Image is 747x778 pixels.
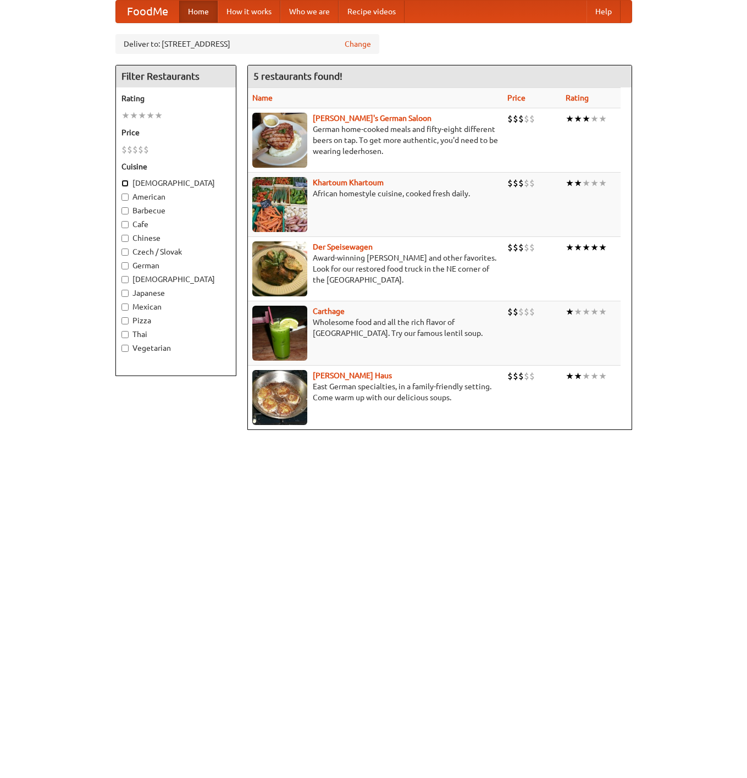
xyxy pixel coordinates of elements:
[121,345,129,352] input: Vegetarian
[116,65,236,87] h4: Filter Restaurants
[574,113,582,125] li: ★
[121,207,129,214] input: Barbecue
[529,241,535,253] li: $
[507,177,513,189] li: $
[582,241,590,253] li: ★
[218,1,280,23] a: How it works
[252,306,307,361] img: carthage.jpg
[121,343,230,354] label: Vegetarian
[582,370,590,382] li: ★
[507,370,513,382] li: $
[599,306,607,318] li: ★
[121,109,130,122] li: ★
[121,288,230,299] label: Japanese
[252,241,307,296] img: speisewagen.jpg
[513,113,518,125] li: $
[121,246,230,257] label: Czech / Slovak
[513,241,518,253] li: $
[132,144,138,156] li: $
[574,306,582,318] li: ★
[313,242,373,251] a: Der Speisewagen
[566,241,574,253] li: ★
[121,331,129,338] input: Thai
[121,315,230,326] label: Pizza
[280,1,339,23] a: Who we are
[252,113,307,168] img: esthers.jpg
[518,370,524,382] li: $
[313,371,392,380] a: [PERSON_NAME] Haus
[116,1,179,23] a: FoodMe
[513,370,518,382] li: $
[252,317,499,339] p: Wholesome food and all the rich flavor of [GEOGRAPHIC_DATA]. Try our famous lentil soup.
[518,306,524,318] li: $
[252,93,273,102] a: Name
[121,304,129,311] input: Mexican
[529,177,535,189] li: $
[121,219,230,230] label: Cafe
[507,113,513,125] li: $
[121,235,129,242] input: Chinese
[121,180,129,187] input: [DEMOGRAPHIC_DATA]
[138,144,143,156] li: $
[513,177,518,189] li: $
[566,177,574,189] li: ★
[518,177,524,189] li: $
[179,1,218,23] a: Home
[121,249,129,256] input: Czech / Slovak
[586,1,621,23] a: Help
[582,177,590,189] li: ★
[121,161,230,172] h5: Cuisine
[313,178,384,187] b: Khartoum Khartoum
[252,124,499,157] p: German home-cooked meals and fifty-eight different beers on tap. To get more authentic, you'd nee...
[339,1,405,23] a: Recipe videos
[121,274,230,285] label: [DEMOGRAPHIC_DATA]
[121,260,230,271] label: German
[582,306,590,318] li: ★
[507,241,513,253] li: $
[138,109,146,122] li: ★
[121,191,230,202] label: American
[518,113,524,125] li: $
[130,109,138,122] li: ★
[143,144,149,156] li: $
[146,109,154,122] li: ★
[590,113,599,125] li: ★
[524,306,529,318] li: $
[121,233,230,244] label: Chinese
[507,93,525,102] a: Price
[154,109,163,122] li: ★
[253,71,342,81] ng-pluralize: 5 restaurants found!
[590,177,599,189] li: ★
[529,370,535,382] li: $
[524,177,529,189] li: $
[121,221,129,228] input: Cafe
[566,93,589,102] a: Rating
[599,241,607,253] li: ★
[574,241,582,253] li: ★
[599,113,607,125] li: ★
[507,306,513,318] li: $
[529,306,535,318] li: $
[121,93,230,104] h5: Rating
[524,370,529,382] li: $
[345,38,371,49] a: Change
[566,370,574,382] li: ★
[252,188,499,199] p: African homestyle cuisine, cooked fresh daily.
[590,241,599,253] li: ★
[121,329,230,340] label: Thai
[566,113,574,125] li: ★
[529,113,535,125] li: $
[121,290,129,297] input: Japanese
[590,370,599,382] li: ★
[252,177,307,232] img: khartoum.jpg
[524,241,529,253] li: $
[313,307,345,316] a: Carthage
[252,370,307,425] img: kohlhaus.jpg
[115,34,379,54] div: Deliver to: [STREET_ADDRESS]
[121,144,127,156] li: $
[121,205,230,216] label: Barbecue
[121,317,129,324] input: Pizza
